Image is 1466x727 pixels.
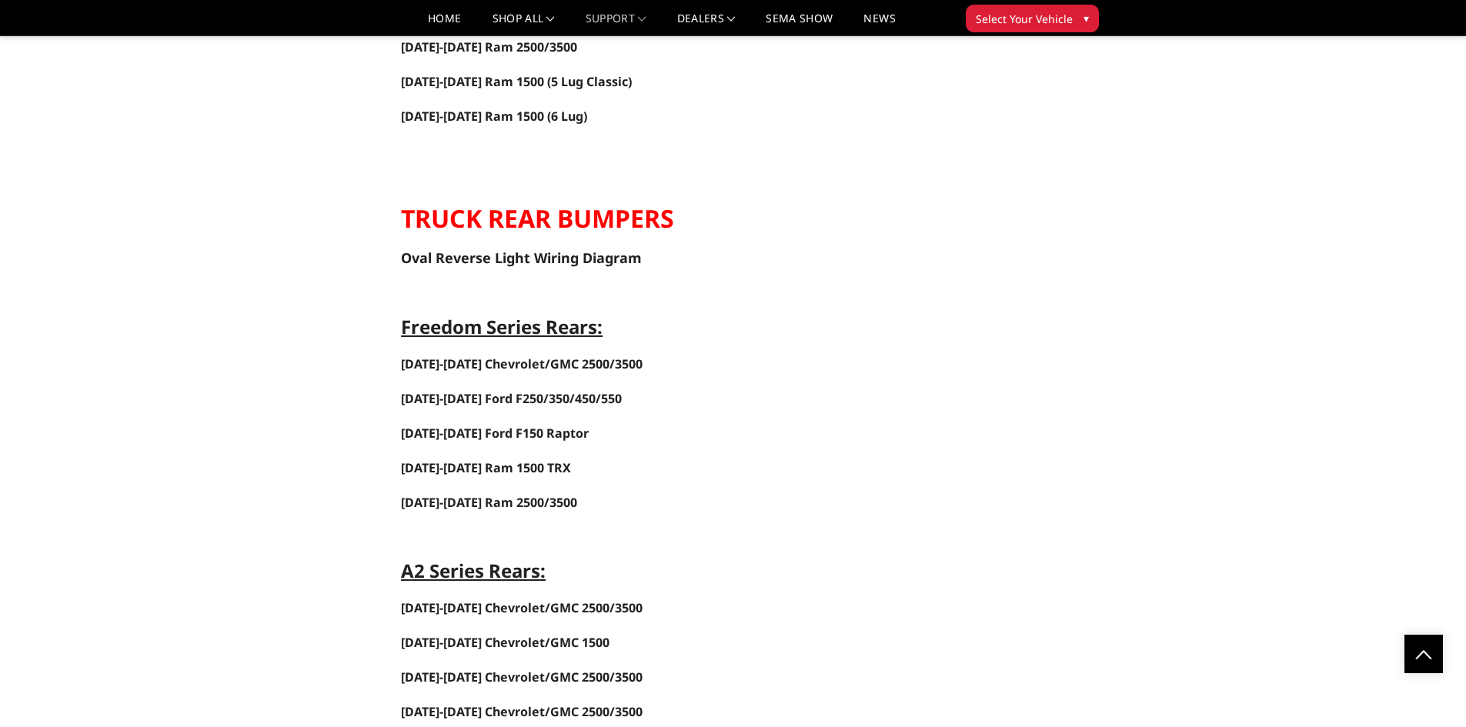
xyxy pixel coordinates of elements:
[401,459,571,476] span: [DATE]-[DATE] Ram 1500 TRX
[677,13,736,35] a: Dealers
[401,461,571,475] a: [DATE]-[DATE] Ram 1500 TRX
[401,703,643,720] a: [DATE]-[DATE] Chevrolet/GMC 2500/3500
[401,75,632,89] a: [DATE]-[DATE] Ram 1500 (5 Lug Classic)
[966,5,1099,32] button: Select Your Vehicle
[428,13,461,35] a: Home
[401,425,589,442] span: [DATE]-[DATE] Ford F150 Raptor
[401,669,643,685] a: [DATE]-[DATE] Chevrolet/GMC 2500/3500
[401,426,589,441] a: [DATE]-[DATE] Ford F150 Raptor
[401,38,577,55] a: [DATE]-[DATE] Ram 2500/3500
[863,13,895,35] a: News
[401,634,609,651] span: [DATE]-[DATE] Chevrolet/GMC 1500
[401,202,674,235] strong: TRUCK REAR BUMPERS
[401,494,577,511] span: [DATE]-[DATE] Ram 2500/3500
[401,599,643,616] a: [DATE]-[DATE] Chevrolet/GMC 2500/3500
[401,392,622,406] a: [DATE]-[DATE] Ford F250/350/450/550
[401,248,642,267] span: Oval Reverse Light Wiring Diagram
[401,558,546,583] strong: A2 Series Rears:
[1389,653,1466,727] iframe: Chat Widget
[1084,10,1089,26] span: ▾
[1404,635,1443,673] a: Click to Top
[401,314,603,339] strong: Freedom Series Rears:
[586,13,646,35] a: Support
[401,390,622,407] span: [DATE]-[DATE] Ford F250/350/450/550
[766,13,833,35] a: SEMA Show
[493,13,555,35] a: shop all
[401,495,577,510] a: [DATE]-[DATE] Ram 2500/3500
[401,73,551,90] span: [DATE]-[DATE] Ram 1500 (
[401,357,643,372] a: [DATE]-[DATE] Chevrolet/GMC 2500/3500
[401,252,642,266] a: Oval Reverse Light Wiring Diagram
[551,73,632,90] span: 5 Lug Classic)
[401,355,643,372] span: [DATE]-[DATE] Chevrolet/GMC 2500/3500
[976,11,1073,27] span: Select Your Vehicle
[401,108,587,125] a: [DATE]-[DATE] Ram 1500 (6 Lug)
[401,635,609,650] a: [DATE]-[DATE] Chevrolet/GMC 1500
